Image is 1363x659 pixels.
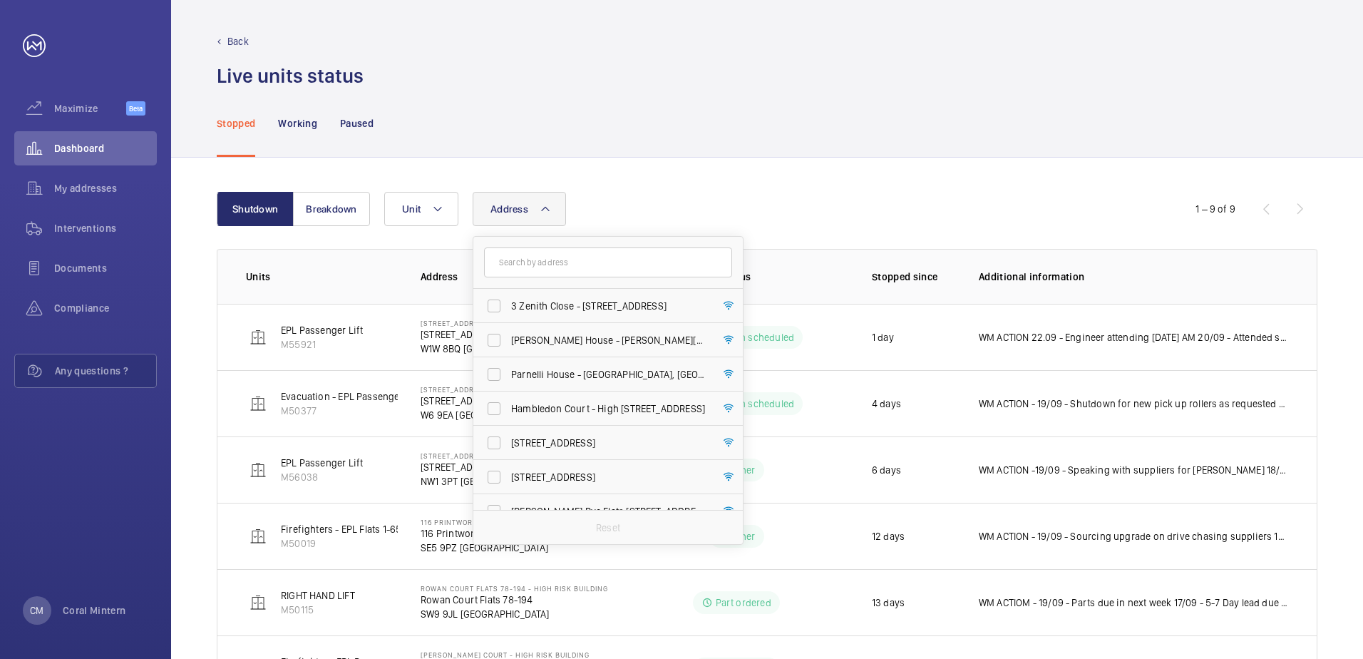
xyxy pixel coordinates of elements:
span: Hambledon Court - High [STREET_ADDRESS] [511,402,707,416]
p: [STREET_ADDRESS] [421,319,552,327]
p: M50377 [281,404,441,418]
p: 1 day [872,330,894,344]
span: Compliance [54,301,157,315]
p: CM [30,603,43,618]
p: Rowan Court Flats 78-194 - High Risk Building [421,584,608,593]
span: Dashboard [54,141,157,155]
span: 3 Zenith Close - [STREET_ADDRESS] [511,299,707,313]
p: [STREET_ADDRESS][PERSON_NAME] [421,451,576,460]
img: elevator.svg [250,395,267,412]
p: 13 days [872,596,905,610]
p: Working [278,116,317,131]
p: [STREET_ADDRESS][PERSON_NAME] [421,460,576,474]
p: Rowan Court Flats 78-194 [421,593,608,607]
p: M50019 [281,536,422,551]
img: elevator.svg [250,594,267,611]
span: Unit [402,203,421,215]
p: [STREET_ADDRESS] [421,394,545,408]
p: Stopped since [872,270,956,284]
p: 116 Printworks Apartments Flats 1-65 - High Risk Building [421,518,623,526]
p: SW9 9JL [GEOGRAPHIC_DATA] [421,607,608,621]
span: Beta [126,101,145,116]
p: WM ACTIOM - 19/09 - Parts due in next week 17/09 - 5-7 Day lead due in [DATE] [DATE] Part Ordered... [979,596,1288,610]
p: NW1 3PT [GEOGRAPHIC_DATA] [421,474,576,489]
p: [STREET_ADDRESS] [421,327,552,342]
p: WM ACTION 22.09 - Engineer attending [DATE] AM 20/09 - Attended site unable to investigate furthe... [979,330,1288,344]
p: 12 days [872,529,905,543]
p: Evacuation - EPL Passenger Lift No 1 [281,389,441,404]
span: Parnelli House - [GEOGRAPHIC_DATA], [GEOGRAPHIC_DATA] [511,367,707,382]
p: W1W 8BQ [GEOGRAPHIC_DATA] [421,342,552,356]
p: WM ACTION -19/09 - Speaking with suppliers for [PERSON_NAME] 18/09 Repairs attended, air cord rol... [979,463,1288,477]
span: [PERSON_NAME] Rye Flats [STREET_ADDRESS][PERSON_NAME] [511,504,707,518]
button: Breakdown [293,192,370,226]
span: Documents [54,261,157,275]
p: Address [421,270,623,284]
p: Coral Mintern [63,603,126,618]
button: Address [473,192,566,226]
p: Reset [596,521,620,535]
p: W6 9EA [GEOGRAPHIC_DATA] [421,408,545,422]
span: [PERSON_NAME] House - [PERSON_NAME][GEOGRAPHIC_DATA] [511,333,707,347]
span: Any questions ? [55,364,156,378]
button: Unit [384,192,458,226]
p: [STREET_ADDRESS] [421,385,545,394]
p: 116 Printworks Apartments Flats 1-65 [421,526,623,541]
img: elevator.svg [250,329,267,346]
span: Maximize [54,101,126,116]
p: Stopped [217,116,255,131]
p: [PERSON_NAME] Court - High Risk Building [421,650,590,659]
p: Units [246,270,398,284]
p: Back [227,34,249,48]
p: SE5 9PZ [GEOGRAPHIC_DATA] [421,541,623,555]
p: WM ACTION - 19/09 - Shutdown for new pick up rollers as requested from client 18/09 - Follow up [... [979,397,1288,411]
p: RIGHT HAND LIFT [281,588,355,603]
p: 4 days [872,397,901,411]
span: My addresses [54,181,157,195]
img: elevator.svg [250,528,267,545]
p: Firefighters - EPL Flats 1-65 No 1 [281,522,422,536]
div: 1 – 9 of 9 [1195,202,1235,216]
button: Shutdown [217,192,294,226]
p: EPL Passenger Lift [281,456,363,470]
p: Part ordered [716,596,771,610]
img: elevator.svg [250,461,267,479]
p: M56038 [281,470,363,484]
span: Address [490,203,528,215]
p: Paused [340,116,374,131]
p: M50115 [281,603,355,617]
p: Additional information [979,270,1288,284]
input: Search by address [484,247,732,277]
span: Interventions [54,221,157,235]
p: EPL Passenger Lift [281,323,363,337]
span: [STREET_ADDRESS] [511,470,707,484]
span: [STREET_ADDRESS] [511,436,707,450]
p: WM ACTION - 19/09 - Sourcing upgrade on drive chasing suppliers 16/09 - Tek in communications wit... [979,529,1288,543]
p: 6 days [872,463,901,477]
p: M55921 [281,337,363,352]
h1: Live units status [217,63,364,89]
